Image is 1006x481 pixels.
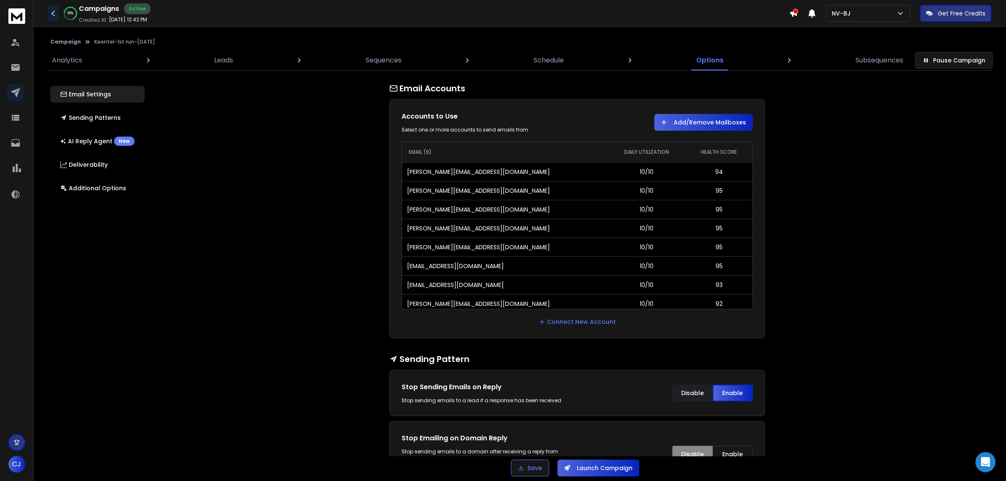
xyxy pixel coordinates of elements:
[607,238,686,256] td: 10/10
[691,50,729,70] a: Options
[686,238,752,256] td: 95
[50,86,145,103] button: Email Settings
[8,456,25,473] button: CJ
[607,294,686,313] td: 10/10
[209,50,238,70] a: Leads
[60,90,111,98] p: Email Settings
[94,39,155,45] p: Keentel-1st run-[DATE]
[8,8,25,24] img: logo
[607,219,686,238] td: 10/10
[366,55,402,65] p: Sequences
[686,275,752,294] td: 93
[407,186,550,195] p: [PERSON_NAME][EMAIL_ADDRESS][DOMAIN_NAME]
[109,16,147,23] p: [DATE] 12:42 PM
[402,448,569,475] p: Stop sending emails to a domain after receiving a reply from any lead within it
[47,50,87,70] a: Analytics
[539,318,616,326] a: Connect New Account
[696,55,723,65] p: Options
[686,142,752,162] th: HEALTH SCORE
[713,446,753,463] button: Enable
[607,200,686,219] td: 10/10
[50,109,145,126] button: Sending Patterns
[607,275,686,294] td: 10/10
[407,281,504,289] p: [EMAIL_ADDRESS][DOMAIN_NAME]
[938,9,985,18] p: Get Free Credits
[60,184,126,192] p: Additional Options
[832,9,854,18] p: NV-BJ
[67,11,73,16] p: 69 %
[402,111,569,122] h1: Accounts to Use
[50,156,145,173] button: Deliverability
[686,219,752,238] td: 95
[402,433,569,443] h1: Stop Emailing on Domain Reply
[407,205,550,214] p: [PERSON_NAME][EMAIL_ADDRESS][DOMAIN_NAME]
[114,137,135,146] div: New
[686,294,752,313] td: 92
[686,200,752,219] td: 95
[686,256,752,275] td: 95
[713,385,753,401] button: Enable
[686,162,752,181] td: 94
[50,133,145,150] button: AI Reply AgentNew
[60,137,135,146] p: AI Reply Agent
[407,168,550,176] p: [PERSON_NAME][EMAIL_ADDRESS][DOMAIN_NAME]
[124,3,150,14] div: Active
[52,55,82,65] p: Analytics
[79,4,119,14] h1: Campaigns
[856,55,903,65] p: Subsequences
[672,446,713,463] button: Disable
[850,50,908,70] a: Subsequences
[60,114,121,122] p: Sending Patterns
[607,256,686,275] td: 10/10
[60,160,108,169] p: Deliverability
[511,460,549,476] button: Save
[920,5,991,22] button: Get Free Credits
[407,224,550,233] p: [PERSON_NAME][EMAIL_ADDRESS][DOMAIN_NAME]
[402,397,569,404] div: Stop sending emails to a lead if a response has been received
[79,17,107,23] p: Created At:
[672,385,713,401] button: Disable
[975,452,996,472] div: Open Intercom Messenger
[402,142,608,162] th: EMAIL (9)
[389,83,765,94] h1: Email Accounts
[407,243,550,251] p: [PERSON_NAME][EMAIL_ADDRESS][DOMAIN_NAME]
[686,181,752,200] td: 95
[407,262,504,270] p: [EMAIL_ADDRESS][DOMAIN_NAME]
[214,55,233,65] p: Leads
[534,55,564,65] p: Schedule
[360,50,407,70] a: Sequences
[50,39,81,45] button: Campaign
[607,181,686,200] td: 10/10
[607,142,686,162] th: DAILY UTILIZATION
[915,52,993,69] button: Pause Campaign
[402,127,569,133] div: Select one or more accounts to send emails from
[557,460,639,476] button: Launch Campaign
[402,382,569,392] h1: Stop Sending Emails on Reply
[607,162,686,181] td: 10/10
[50,180,145,197] button: Additional Options
[407,300,550,308] p: [PERSON_NAME][EMAIL_ADDRESS][DOMAIN_NAME]
[654,114,753,131] button: Add/Remove Mailboxes
[529,50,569,70] a: Schedule
[389,353,765,365] h1: Sending Pattern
